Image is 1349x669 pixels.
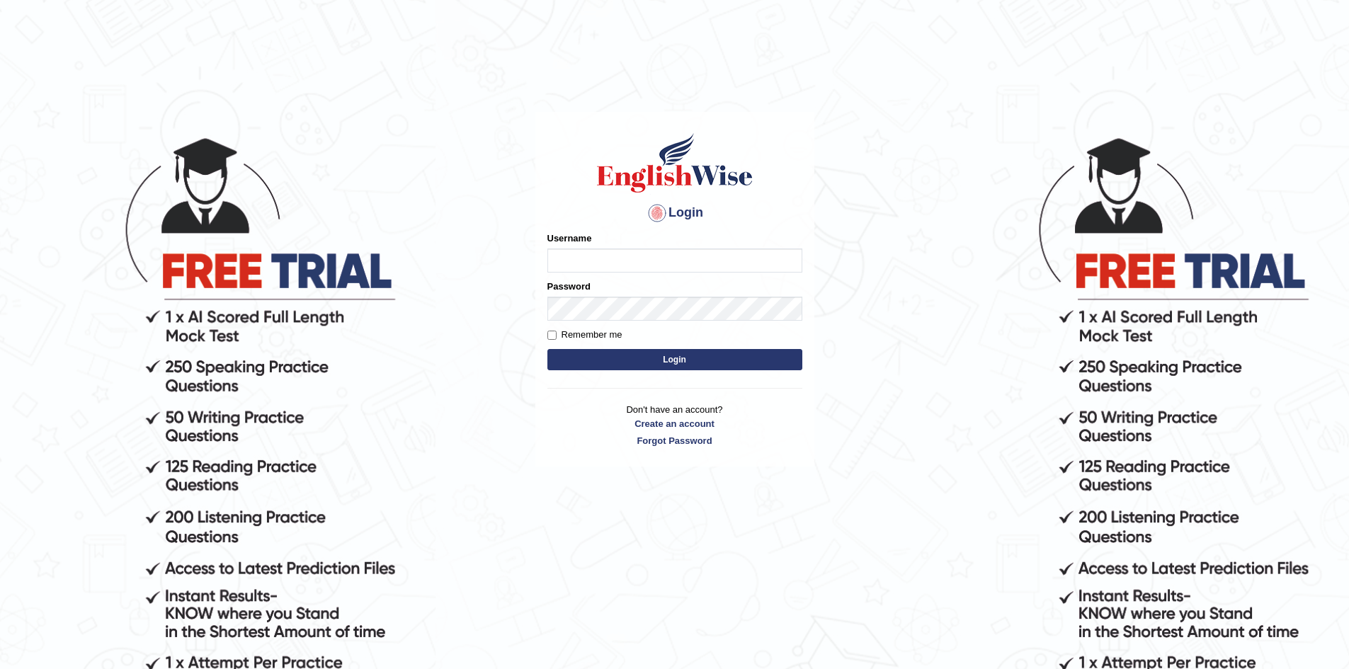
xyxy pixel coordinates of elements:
input: Remember me [547,331,557,340]
label: Remember me [547,328,622,342]
p: Don't have an account? [547,403,802,447]
label: Password [547,280,591,293]
h4: Login [547,202,802,224]
img: Logo of English Wise sign in for intelligent practice with AI [594,131,756,195]
label: Username [547,231,592,245]
a: Forgot Password [547,434,802,447]
button: Login [547,349,802,370]
a: Create an account [547,417,802,430]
